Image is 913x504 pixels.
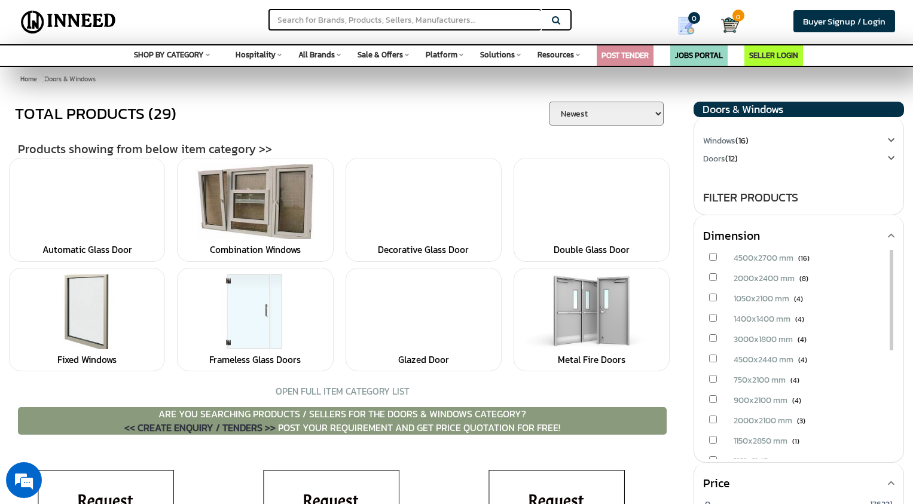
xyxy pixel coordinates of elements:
[209,353,301,366] a: Frameless Glass Doors
[18,72,39,86] a: Home
[677,17,695,35] img: Show My Quotes
[732,10,744,22] span: 0
[734,435,787,447] span: 1150x2850 mm
[703,189,894,206] div: FILTER PRODUCTS
[378,243,469,256] a: Decorative Glass Door
[9,102,176,126] div: TOTAL PRODUCTS (29)
[703,215,894,244] div: Dimension
[797,416,805,426] span: (3)
[725,152,738,165] span: (12)
[57,353,117,366] a: Fixed Windows
[721,12,730,38] a: Cart 0
[798,355,807,365] span: (4)
[253,385,432,398] div: OPEN FULL ITEM CATEGORY LIST
[703,152,738,165] a: Doors(12)
[734,313,790,325] span: 1400x1400 mm
[268,9,541,30] input: Search for Brands, Products, Sellers, Manufacturers...
[298,49,335,60] span: All Brands
[688,12,700,24] span: 0
[675,50,723,61] a: JOBS PORTAL
[792,395,801,406] span: (4)
[798,334,807,345] span: (4)
[538,49,574,60] span: Resources
[749,50,798,61] a: SELLER LOGIN
[210,243,301,256] a: Combination Windows
[42,243,132,256] a: Automatic Glass Door
[734,252,793,264] span: 4500x2700 mm
[9,102,676,158] div: Products showing from below item category >>
[803,14,885,28] span: Buyer Signup / Login
[734,374,786,386] span: 750x2100 mm
[16,7,121,37] img: Inneed.Market
[703,135,749,147] span: Windows
[661,12,720,39] a: my Quotes 0
[734,272,795,285] span: 2000x2400 mm
[703,135,749,147] a: Windows(16)
[398,353,449,366] a: Glazed Door
[236,49,276,60] span: Hospitality
[558,353,625,366] a: Metal Fire Doors
[799,273,808,284] span: (8)
[734,292,789,305] span: 1050x2100 mm
[426,49,457,60] span: Platform
[789,456,796,467] span: (1)
[735,135,749,147] span: (16)
[734,414,792,427] span: 2000x2100 mm
[734,333,793,346] span: 3000x1800 mm
[734,394,787,407] span: 900x2100 mm
[480,49,515,60] span: Solutions
[9,67,904,91] div: Doors & Windows
[703,152,738,165] span: Doors
[794,294,803,304] span: (4)
[601,50,649,61] a: POST TENDER
[18,407,667,435] p: ARE YOU SEARCHING PRODUCTS / SELLERS FOR THE Doors & Windows CATEGORY? POST YOUR REQUIREMENT AND ...
[792,436,799,447] span: (1)
[358,49,403,60] span: Sale & Offers
[134,49,204,60] span: SHOP BY CATEGORY
[703,101,783,117] span: Doors & Windows
[795,314,804,325] span: (4)
[721,16,739,34] img: Cart
[734,353,793,366] span: 4500x2440 mm
[554,243,630,256] a: Double Glass Door
[41,74,45,84] span: >
[703,463,894,491] div: Price
[798,253,810,264] span: (16)
[734,455,784,468] span: 1219x1347 mm
[124,420,278,435] a: << CREATE ENQUIRY / TENDERS >>
[793,10,895,32] a: Buyer Signup / Login
[124,420,276,435] span: << CREATE ENQUIRY / TENDERS >>
[790,375,799,386] span: (4)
